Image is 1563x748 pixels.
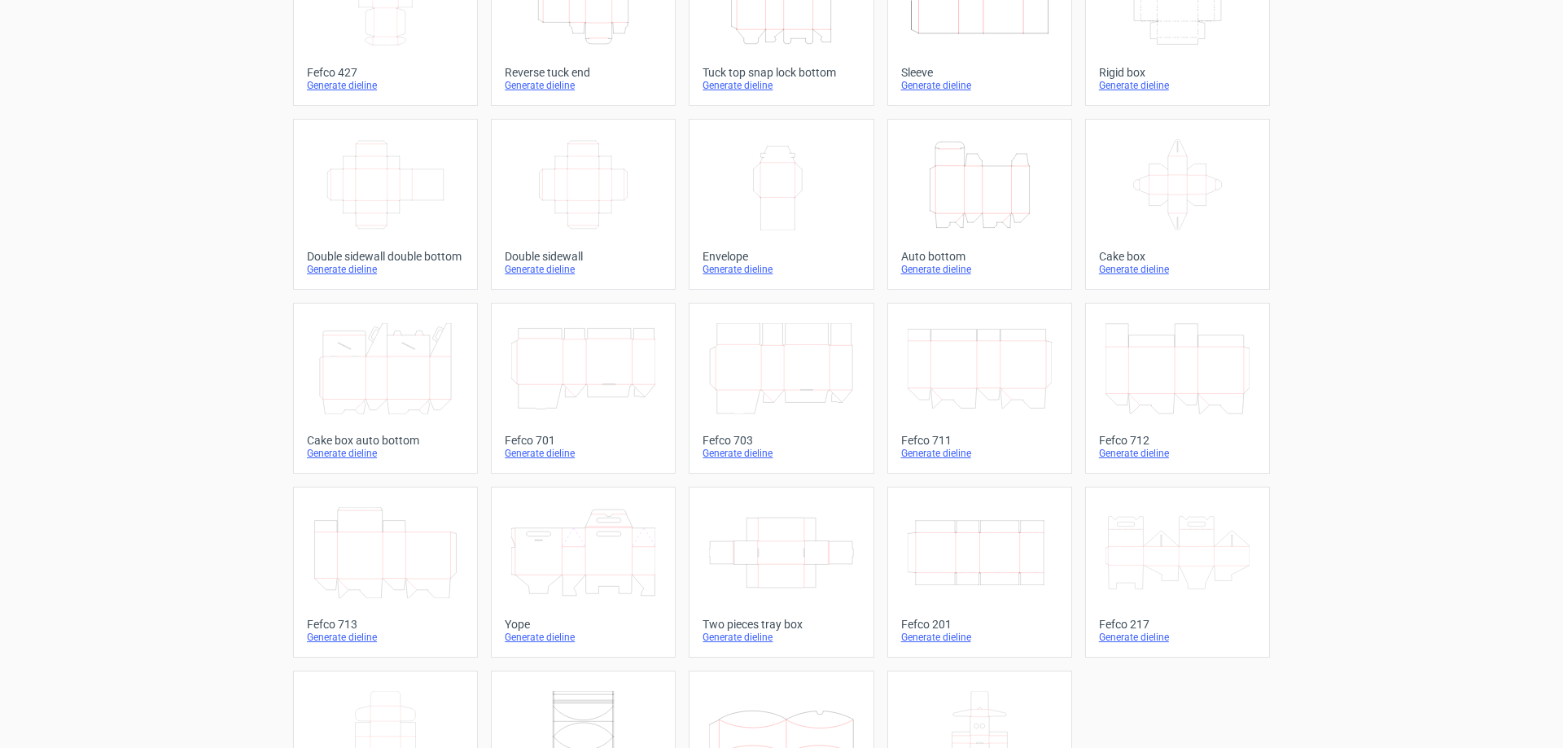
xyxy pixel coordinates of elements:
[1099,66,1256,79] div: Rigid box
[1099,447,1256,460] div: Generate dieline
[307,631,464,644] div: Generate dieline
[1099,250,1256,263] div: Cake box
[505,434,662,447] div: Fefco 701
[491,303,676,474] a: Fefco 701Generate dieline
[703,66,860,79] div: Tuck top snap lock bottom
[505,631,662,644] div: Generate dieline
[901,250,1058,263] div: Auto bottom
[307,434,464,447] div: Cake box auto bottom
[505,79,662,92] div: Generate dieline
[505,250,662,263] div: Double sidewall
[293,303,478,474] a: Cake box auto bottomGenerate dieline
[703,618,860,631] div: Two pieces tray box
[505,618,662,631] div: Yope
[1099,434,1256,447] div: Fefco 712
[887,487,1072,658] a: Fefco 201Generate dieline
[901,434,1058,447] div: Fefco 711
[901,447,1058,460] div: Generate dieline
[307,79,464,92] div: Generate dieline
[491,487,676,658] a: YopeGenerate dieline
[1099,263,1256,276] div: Generate dieline
[307,66,464,79] div: Fefco 427
[689,119,873,290] a: EnvelopeGenerate dieline
[307,618,464,631] div: Fefco 713
[307,263,464,276] div: Generate dieline
[703,79,860,92] div: Generate dieline
[491,119,676,290] a: Double sidewallGenerate dieline
[703,447,860,460] div: Generate dieline
[887,119,1072,290] a: Auto bottomGenerate dieline
[703,434,860,447] div: Fefco 703
[1085,119,1270,290] a: Cake boxGenerate dieline
[703,250,860,263] div: Envelope
[1099,79,1256,92] div: Generate dieline
[293,487,478,658] a: Fefco 713Generate dieline
[901,631,1058,644] div: Generate dieline
[1085,487,1270,658] a: Fefco 217Generate dieline
[901,66,1058,79] div: Sleeve
[689,487,873,658] a: Two pieces tray boxGenerate dieline
[689,303,873,474] a: Fefco 703Generate dieline
[293,119,478,290] a: Double sidewall double bottomGenerate dieline
[1099,631,1256,644] div: Generate dieline
[901,79,1058,92] div: Generate dieline
[887,303,1072,474] a: Fefco 711Generate dieline
[703,631,860,644] div: Generate dieline
[1099,618,1256,631] div: Fefco 217
[901,263,1058,276] div: Generate dieline
[505,447,662,460] div: Generate dieline
[505,66,662,79] div: Reverse tuck end
[703,263,860,276] div: Generate dieline
[1085,303,1270,474] a: Fefco 712Generate dieline
[901,618,1058,631] div: Fefco 201
[307,250,464,263] div: Double sidewall double bottom
[307,447,464,460] div: Generate dieline
[505,263,662,276] div: Generate dieline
